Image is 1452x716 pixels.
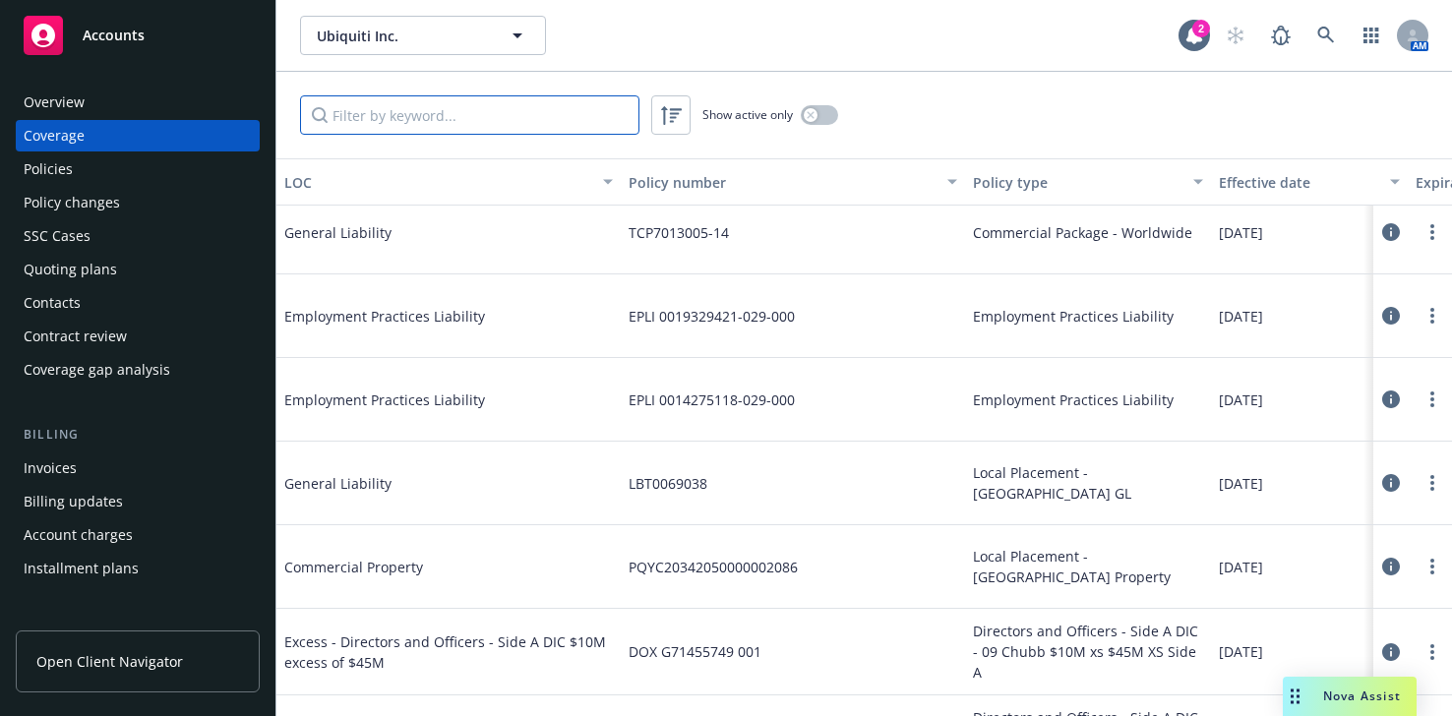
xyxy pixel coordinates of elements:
div: Contract review [24,321,127,352]
button: LOC [276,158,621,206]
span: Directors and Officers - Side A DIC - 09 Chubb $10M xs $45M XS Side A [973,621,1203,683]
span: Show active only [702,106,793,123]
button: Ubiquiti Inc. [300,16,546,55]
span: Local Placement - [GEOGRAPHIC_DATA] GL [973,462,1203,504]
div: Policy number [629,172,936,193]
div: Policy type [973,172,1181,193]
div: Contacts [24,287,81,319]
span: General Liability [284,222,579,243]
div: LOC [284,172,591,193]
span: Employment Practices Liability [284,389,579,410]
div: Coverage [24,120,85,151]
a: more [1421,640,1444,664]
a: Accounts [16,8,260,63]
div: Overview [24,87,85,118]
a: more [1421,220,1444,244]
span: Open Client Navigator [36,651,183,672]
div: Billing [16,425,260,445]
a: Start snowing [1216,16,1255,55]
a: Search [1306,16,1346,55]
button: Nova Assist [1283,677,1417,716]
span: Employment Practices Liability [973,306,1174,327]
div: Coverage gap analysis [24,354,170,386]
span: PQYC20342050000002086 [629,557,798,577]
button: Policy type [965,158,1211,206]
a: more [1421,471,1444,495]
span: Commercial Property [284,557,579,577]
a: SSC Cases [16,220,260,252]
a: more [1421,388,1444,411]
a: Account charges [16,519,260,551]
a: Switch app [1352,16,1391,55]
span: Employment Practices Liability [284,306,579,327]
span: LBT0069038 [629,473,707,494]
span: [DATE] [1219,557,1263,577]
span: EPLI 0014275118-029-000 [629,389,795,410]
div: Policy changes [24,187,120,218]
span: Excess - Directors and Officers - Side A DIC $10M excess of $45M [284,631,613,673]
a: Policy changes [16,187,260,218]
span: [DATE] [1219,222,1263,243]
a: Coverage gap analysis [16,354,260,386]
a: Report a Bug [1261,16,1301,55]
a: more [1421,555,1444,578]
a: Coverage [16,120,260,151]
span: Nova Assist [1323,687,1401,704]
span: [DATE] [1219,389,1263,410]
span: Accounts [83,28,145,43]
a: more [1421,304,1444,328]
a: Quoting plans [16,254,260,285]
span: [DATE] [1219,473,1263,494]
div: SSC Cases [24,220,91,252]
input: Filter by keyword... [300,95,639,135]
div: Installment plans [24,553,139,584]
a: Invoices [16,452,260,484]
button: Effective date [1211,158,1408,206]
div: Invoices [24,452,77,484]
span: General Liability [284,473,579,494]
a: Billing updates [16,486,260,517]
a: Policies [16,153,260,185]
span: Local Placement - [GEOGRAPHIC_DATA] Property [973,546,1203,587]
span: EPLI 0019329421-029-000 [629,306,795,327]
span: TCP7013005-14 [629,222,729,243]
div: Billing updates [24,486,123,517]
div: Effective date [1219,172,1378,193]
div: Drag to move [1283,677,1307,716]
span: [DATE] [1219,641,1263,662]
span: [DATE] [1219,306,1263,327]
a: Contacts [16,287,260,319]
button: Policy number [621,158,965,206]
div: Policies [24,153,73,185]
div: 2 [1192,20,1210,37]
div: Quoting plans [24,254,117,285]
span: Ubiquiti Inc. [317,26,487,46]
a: Overview [16,87,260,118]
a: Contract review [16,321,260,352]
a: Installment plans [16,553,260,584]
div: Account charges [24,519,133,551]
span: Commercial Package - Worldwide [973,222,1192,243]
span: Employment Practices Liability [973,389,1174,410]
span: DOX G71455749 001 [629,641,761,662]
